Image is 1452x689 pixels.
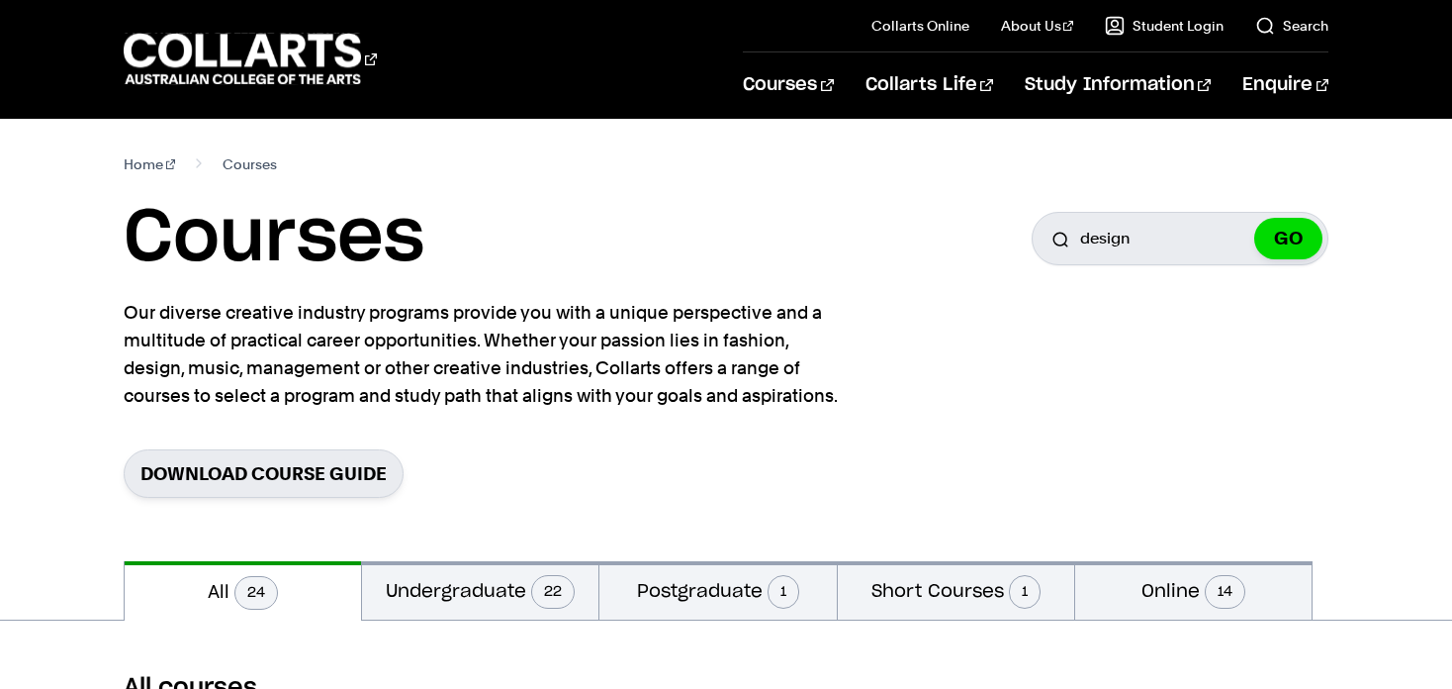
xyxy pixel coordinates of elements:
span: 24 [234,576,278,610]
p: Our diverse creative industry programs provide you with a unique perspective and a multitude of p... [124,299,846,410]
a: Home [124,150,176,178]
button: Postgraduate1 [599,561,836,620]
button: All24 [125,561,361,621]
a: Collarts Life [865,52,993,118]
span: Courses [223,150,277,178]
button: GO [1254,218,1322,259]
h1: Courses [124,194,424,283]
a: Download Course Guide [124,449,404,498]
button: Undergraduate22 [362,561,598,620]
button: Online14 [1075,561,1312,620]
button: Short Courses1 [838,561,1074,620]
a: Courses [743,52,833,118]
a: Student Login [1105,16,1224,36]
a: Enquire [1242,52,1328,118]
span: 1 [1009,575,1041,609]
a: Collarts Online [871,16,969,36]
span: 14 [1205,575,1245,609]
a: Search [1255,16,1328,36]
input: Search for a course [1032,212,1328,265]
span: 22 [531,575,575,609]
a: About Us [1001,16,1074,36]
span: 1 [768,575,799,609]
div: Go to homepage [124,31,377,87]
a: Study Information [1025,52,1211,118]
